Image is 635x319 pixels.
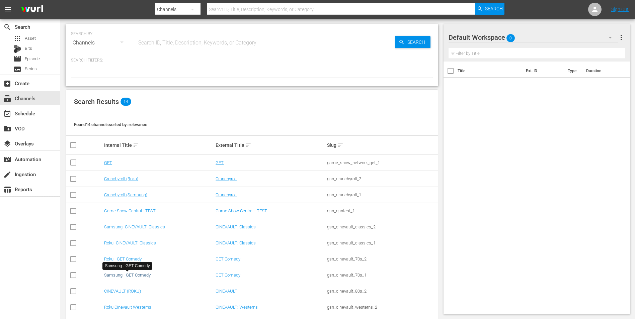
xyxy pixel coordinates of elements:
a: GET [216,160,224,165]
div: gsn_gsntest_1 [327,208,436,213]
span: Asset [25,35,36,42]
span: Search Results [74,98,119,106]
div: Channels [71,33,130,52]
div: gsn_cinevault_80s_2 [327,289,436,294]
div: Internal Title [104,141,214,149]
a: Crunchyroll [216,176,237,181]
span: sort [245,142,251,148]
button: Search [395,36,430,48]
button: more_vert [617,29,625,45]
a: Game Show Central - TEST [216,208,267,213]
span: sort [133,142,139,148]
a: GET [104,160,112,165]
p: Search Filters: [71,58,433,63]
a: GET Comedy [216,256,240,261]
a: Sign Out [611,7,629,12]
div: Samsung - GET Comedy [105,263,150,269]
span: Episode [13,55,21,63]
span: 14 [121,98,131,106]
span: Found 14 channels sorted by: relevance [74,122,147,127]
div: gsn_cinevault_70s_1 [327,273,436,278]
a: Game Show Central - TEST [104,208,156,213]
span: Automation [3,155,11,164]
div: gsn_cinevault_70s_2 [327,256,436,261]
div: Bits [13,45,21,53]
th: Type [564,62,582,80]
span: more_vert [617,33,625,41]
a: Roku Cinevault Westerns [104,305,151,310]
a: CINEVAULT: Westerns [216,305,258,310]
button: Search [475,3,504,15]
span: Search [405,36,430,48]
div: gsn_cinevault_classics_2 [327,224,436,229]
span: menu [4,5,12,13]
a: CINEVAULT: Classics [216,224,256,229]
a: Crunchyroll (Roku) [104,176,138,181]
th: Title [458,62,522,80]
a: GET Comedy [216,273,240,278]
div: gsn_crunchyroll_2 [327,176,436,181]
span: Bits [25,45,32,52]
div: External Title [216,141,325,149]
span: Channels [3,95,11,103]
a: Crunchyroll [216,192,237,197]
span: Series [13,65,21,73]
span: 0 [506,31,515,45]
span: Asset [13,34,21,42]
th: Duration [582,62,622,80]
a: Samsung - GET Comedy [104,273,151,278]
div: Default Workspace [449,28,619,47]
span: sort [337,142,343,148]
a: CINEVAULT (ROKU) [104,289,141,294]
div: gsn_cinevault_classics_1 [327,240,436,245]
span: Overlays [3,140,11,148]
span: Search [485,3,503,15]
span: Episode [25,56,40,62]
a: Crunchyroll (Samsung) [104,192,147,197]
th: Ext. ID [522,62,564,80]
a: Roku- CINEVAULT: Classics [104,240,156,245]
span: VOD [3,125,11,133]
span: Ingestion [3,171,11,179]
a: CINEVAULT: Classics [216,240,256,245]
div: gsn_crunchyroll_1 [327,192,436,197]
span: Create [3,80,11,88]
div: game_show_network_get_1 [327,160,436,165]
div: Slug [327,141,436,149]
span: Search [3,23,11,31]
span: Schedule [3,110,11,118]
span: Reports [3,186,11,194]
a: Samsung- CINEVAULT: Classics [104,224,165,229]
div: gsn_cinevault_westerns_2 [327,305,436,310]
a: Roku - GET Comedy [104,256,142,261]
img: ans4CAIJ8jUAAAAAAAAAAAAAAAAAAAAAAAAgQb4GAAAAAAAAAAAAAAAAAAAAAAAAJMjXAAAAAAAAAAAAAAAAAAAAAAAAgAT5G... [16,2,48,17]
span: Series [25,66,37,72]
a: CINEVAULT [216,289,237,294]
